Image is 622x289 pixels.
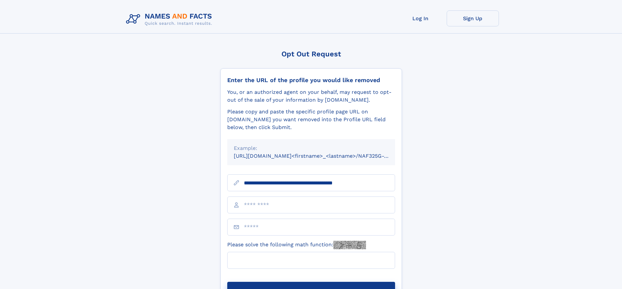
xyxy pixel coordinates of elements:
div: Please copy and paste the specific profile page URL on [DOMAIN_NAME] you want removed into the Pr... [227,108,395,131]
div: Opt Out Request [220,50,402,58]
a: Log In [394,10,447,26]
div: You, or an authorized agent on your behalf, may request to opt-out of the sale of your informatio... [227,88,395,104]
label: Please solve the following math function: [227,241,366,249]
div: Enter the URL of the profile you would like removed [227,77,395,84]
img: Logo Names and Facts [123,10,217,28]
div: Example: [234,144,389,152]
small: [URL][DOMAIN_NAME]<firstname>_<lastname>/NAF325G-xxxxxxxx [234,153,407,159]
a: Sign Up [447,10,499,26]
